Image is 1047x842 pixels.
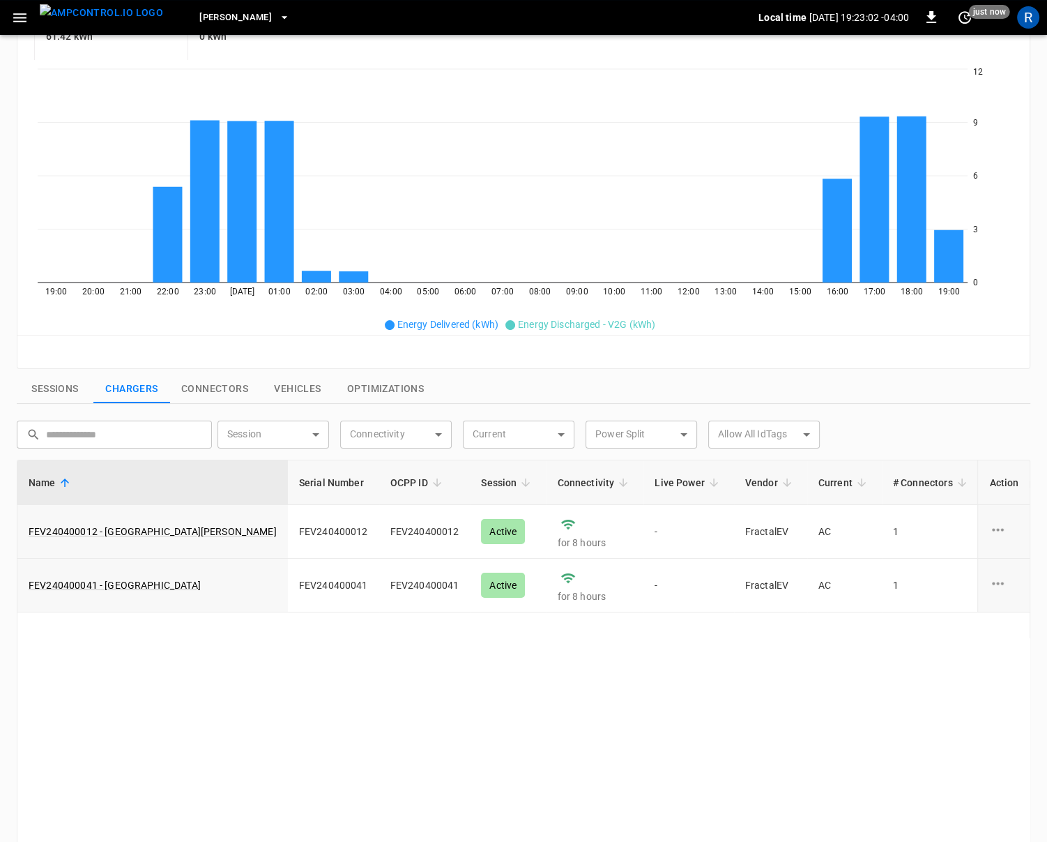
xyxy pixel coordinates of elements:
td: FractalEV [734,505,807,559]
td: FEV240400012 [288,505,379,559]
span: Energy Delivered (kWh) [397,319,498,330]
button: show latest charge points [93,375,170,404]
td: FEV240400012 [379,505,471,559]
span: just now [969,5,1010,19]
tspan: 04:00 [380,287,402,296]
tspan: 21:00 [120,287,142,296]
button: [PERSON_NAME] [194,4,296,31]
button: show latest vehicles [259,375,336,404]
div: Active [481,573,525,598]
tspan: [DATE] [230,287,255,296]
span: Name [29,474,74,491]
button: show latest connectors [170,375,259,404]
span: Live Power [655,474,723,491]
div: profile-icon [1017,6,1039,29]
tspan: 12 [973,67,983,77]
span: Energy Discharged - V2G (kWh) [518,319,655,330]
td: - [643,559,734,612]
tspan: 08:00 [528,287,551,296]
tspan: 09:00 [566,287,588,296]
a: FEV240400012 - [GEOGRAPHIC_DATA][PERSON_NAME] [29,525,277,539]
p: for 8 hours [557,589,632,603]
tspan: 11:00 [641,287,663,296]
span: Session [481,474,535,491]
td: AC [807,559,882,612]
span: Current [818,474,871,491]
tspan: 05:00 [417,287,439,296]
tspan: 12:00 [678,287,700,296]
div: Active [481,519,525,544]
td: FractalEV [734,559,807,612]
tspan: 3 [973,225,978,234]
tspan: 14:00 [752,287,774,296]
tspan: 19:00 [938,287,960,296]
span: Vendor [745,474,796,491]
button: set refresh interval [954,6,976,29]
span: # Connectors [893,474,971,491]
p: for 8 hours [557,536,632,550]
div: charge point options [989,521,1018,542]
tspan: 15:00 [789,287,811,296]
p: Local time [758,10,807,24]
tspan: 0 [973,278,978,287]
span: Connectivity [557,474,632,491]
tspan: 9 [973,118,978,128]
tspan: 18:00 [901,287,923,296]
div: charge point options [989,575,1018,596]
tspan: 01:00 [268,287,291,296]
tspan: 6 [973,171,978,181]
h6: 0 kWh [199,29,306,45]
tspan: 10:00 [603,287,625,296]
button: show latest optimizations [336,375,435,404]
td: 1 [882,559,982,612]
td: FEV240400041 [288,559,379,612]
span: OCPP ID [390,474,446,491]
tspan: 03:00 [343,287,365,296]
tspan: 07:00 [491,287,514,296]
tspan: 13:00 [714,287,737,296]
h6: 61.42 kWh [46,29,143,45]
a: FEV240400041 - [GEOGRAPHIC_DATA] [29,578,201,592]
tspan: 19:00 [45,287,68,296]
tspan: 06:00 [454,287,477,296]
p: [DATE] 19:23:02 -04:00 [809,10,909,24]
td: - [643,505,734,559]
th: Action [977,460,1030,505]
tspan: 20:00 [82,287,105,296]
tspan: 23:00 [194,287,216,296]
td: 1 [882,505,982,559]
tspan: 02:00 [305,287,328,296]
th: Serial Number [288,460,379,505]
span: [PERSON_NAME] [199,10,272,26]
td: AC [807,505,882,559]
tspan: 16:00 [826,287,848,296]
img: ampcontrol.io logo [40,4,163,22]
button: show latest sessions [17,375,93,404]
tspan: 22:00 [157,287,179,296]
tspan: 17:00 [864,287,886,296]
td: FEV240400041 [379,559,471,612]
